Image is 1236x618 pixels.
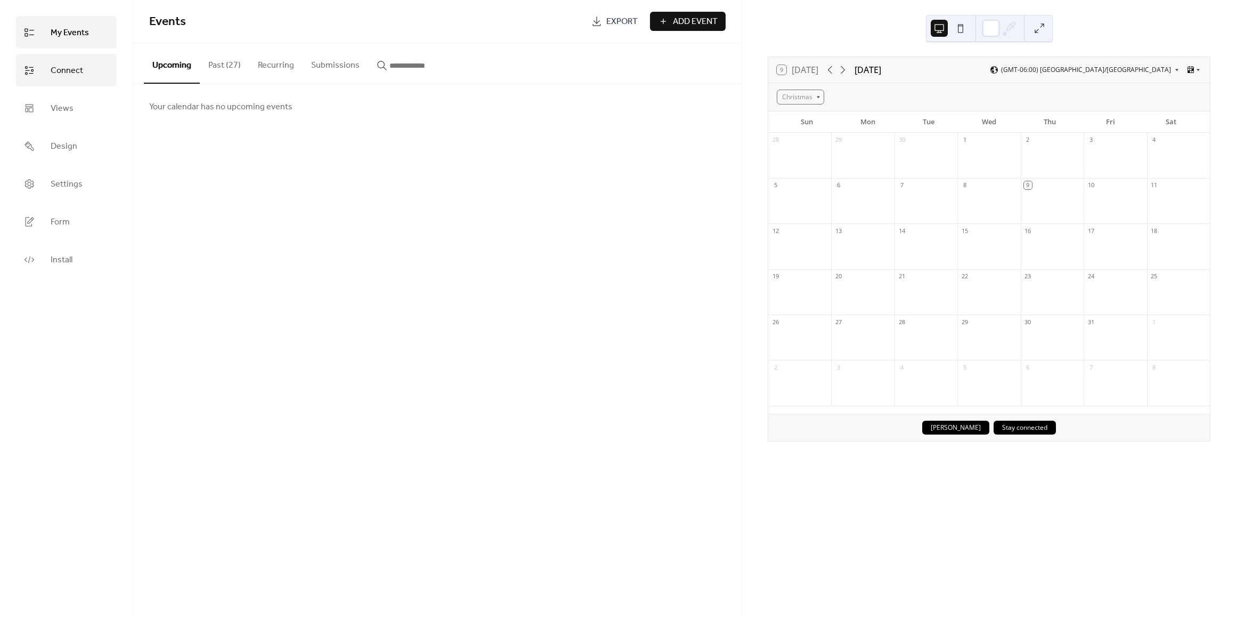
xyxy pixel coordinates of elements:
a: Settings [16,167,117,200]
div: 9 [1024,181,1032,189]
div: 26 [771,318,779,326]
span: Views [51,100,74,117]
div: Sat [1141,111,1201,133]
button: Recurring [249,43,303,83]
div: 16 [1024,227,1032,235]
button: Add Event [650,12,726,31]
div: Thu [1019,111,1080,133]
div: 2 [1024,136,1032,144]
a: Design [16,130,117,162]
span: Connect [51,62,83,79]
a: Views [16,92,117,124]
div: 8 [1150,363,1158,371]
div: 1 [1150,318,1158,326]
div: 13 [834,227,842,235]
div: 4 [1150,136,1158,144]
div: 22 [961,272,969,280]
div: 24 [1087,272,1095,280]
div: 20 [834,272,842,280]
div: 10 [1087,181,1095,189]
div: Sun [777,111,837,133]
div: 29 [834,136,842,144]
div: 30 [898,136,906,144]
button: [PERSON_NAME] [922,421,989,435]
div: 8 [961,181,969,189]
span: Settings [51,176,83,192]
button: Past (27) [200,43,249,83]
div: 23 [1024,272,1032,280]
div: 6 [834,181,842,189]
div: 15 [961,227,969,235]
div: 25 [1150,272,1158,280]
div: Wed [959,111,1020,133]
span: Your calendar has no upcoming events [149,101,292,114]
div: 11 [1150,181,1158,189]
div: 5 [961,363,969,371]
span: Form [51,214,70,230]
div: Mon [837,111,898,133]
div: 5 [771,181,779,189]
div: 30 [1024,318,1032,326]
button: Upcoming [144,43,200,84]
span: Install [51,252,72,268]
div: 6 [1024,363,1032,371]
span: (GMT-06:00) [GEOGRAPHIC_DATA]/[GEOGRAPHIC_DATA] [1001,67,1171,73]
div: Fri [1080,111,1141,133]
button: Submissions [303,43,368,83]
div: 28 [898,318,906,326]
span: Events [149,10,186,34]
div: 21 [898,272,906,280]
a: Export [583,12,646,31]
a: My Events [16,16,117,49]
a: Connect [16,54,117,86]
div: 28 [771,136,779,144]
div: 27 [834,318,842,326]
div: 2 [771,363,779,371]
a: Install [16,243,117,276]
div: 14 [898,227,906,235]
span: Export [606,15,638,28]
div: [DATE] [855,63,881,76]
div: Tue [898,111,959,133]
span: My Events [51,25,89,41]
div: 29 [961,318,969,326]
button: Stay connected [994,421,1056,435]
div: 7 [898,181,906,189]
a: Form [16,205,117,238]
div: 17 [1087,227,1095,235]
div: 1 [961,136,969,144]
div: 3 [834,363,842,371]
div: 31 [1087,318,1095,326]
div: 3 [1087,136,1095,144]
div: 4 [898,363,906,371]
div: 12 [771,227,779,235]
span: Add Event [673,15,718,28]
span: Design [51,138,77,155]
div: 19 [771,272,779,280]
div: 7 [1087,363,1095,371]
div: 18 [1150,227,1158,235]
